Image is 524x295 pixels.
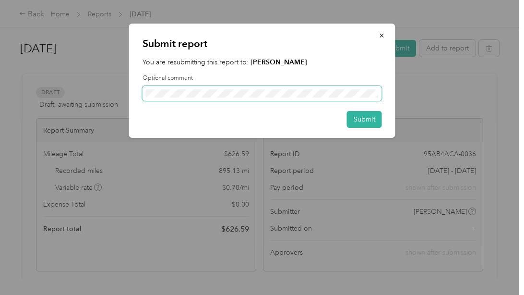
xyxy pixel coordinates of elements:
[143,57,382,67] p: You are resubmitting this report to:
[250,58,307,66] strong: [PERSON_NAME]
[143,37,382,50] p: Submit report
[347,111,382,128] button: Submit
[470,241,524,295] iframe: Everlance-gr Chat Button Frame
[143,74,382,83] label: Optional comment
